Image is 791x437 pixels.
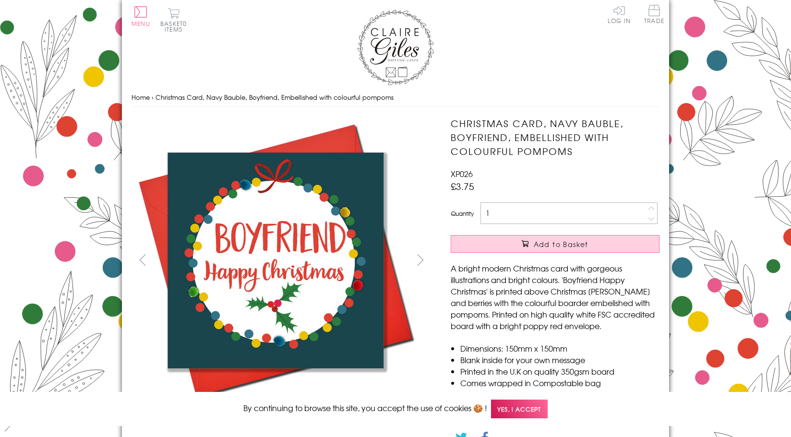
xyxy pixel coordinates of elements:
span: £3.75 [451,179,474,193]
li: Blank inside for your own message [460,354,659,366]
button: Menu [132,6,150,26]
p: A bright modern Christmas card with gorgeous illustrations and bright colours. 'Boyfriend Happy C... [451,262,659,331]
li: Printed in the U.K on quality 350gsm board [460,366,659,377]
button: Basket0 items [160,8,187,32]
span: › [152,93,154,102]
a: Home [132,93,150,102]
li: With matching sustainable sourced envelope [460,389,659,400]
span: Trade [644,5,664,24]
button: prev [132,249,153,271]
img: Christmas Card, Navy Bauble, Boyfriend, Embellished with colourful pompoms [132,117,419,404]
img: Claire Giles Greetings Cards [357,10,434,85]
span: 0 items [165,19,187,34]
h1: Christmas Card, Navy Bauble, Boyfriend, Embellished with colourful pompoms [451,117,659,158]
img: Christmas Card, Navy Bauble, Boyfriend, Embellished with colourful pompoms [431,117,719,404]
li: Comes wrapped in Compostable bag [460,377,659,389]
span: Yes, I accept [491,400,548,418]
button: Add to Basket [451,235,659,253]
a: Trade [644,5,664,25]
label: Quantity [451,209,474,218]
li: Dimensions: 150mm x 150mm [460,343,659,354]
nav: breadcrumbs [132,88,659,107]
span: Menu [132,19,150,28]
span: Christmas Card, Navy Bauble, Boyfriend, Embellished with colourful pompoms [156,93,394,102]
button: next [410,249,431,271]
a: Log In [608,5,631,24]
span: Add to Basket [534,239,588,249]
span: XP026 [451,168,473,179]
